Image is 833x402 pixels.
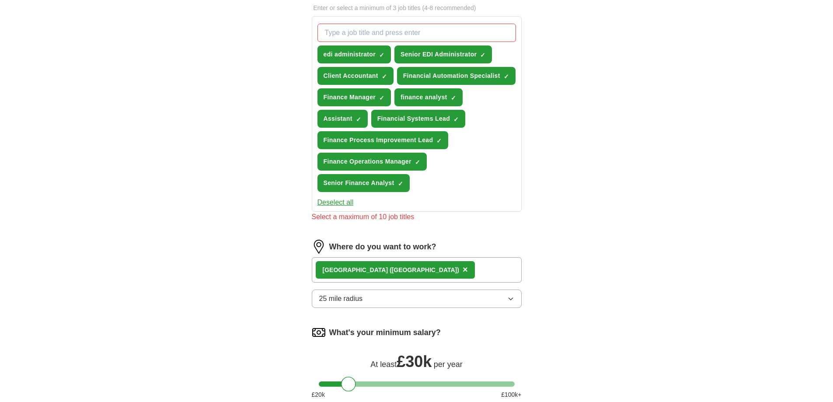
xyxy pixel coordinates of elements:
span: ([GEOGRAPHIC_DATA]) [390,266,459,273]
button: Finance Operations Manager✓ [317,153,427,171]
span: ✓ [436,137,442,144]
span: ✓ [480,52,485,59]
span: ✓ [382,73,387,80]
img: salary.png [312,325,326,339]
label: Where do you want to work? [329,241,436,253]
button: Financial Automation Specialist✓ [397,67,516,85]
span: edi administrator [324,50,376,59]
button: Assistant✓ [317,110,368,128]
label: What's your minimum salary? [329,327,441,339]
button: Finance Process Improvement Lead✓ [317,131,449,149]
button: Senior Finance Analyst✓ [317,174,410,192]
span: Financial Automation Specialist [403,71,500,80]
strong: [GEOGRAPHIC_DATA] [323,266,388,273]
p: Enter or select a minimum of 3 job titles (4-8 recommended) [312,3,522,13]
span: At least [370,360,397,369]
div: Select a maximum of 10 job titles [312,212,522,222]
span: per year [434,360,463,369]
span: ✓ [356,116,361,123]
span: Finance Process Improvement Lead [324,136,433,145]
button: edi administrator✓ [317,45,391,63]
button: Financial Systems Lead✓ [371,110,465,128]
button: Senior EDI Administrator✓ [394,45,492,63]
button: × [463,263,468,276]
span: Financial Systems Lead [377,114,450,123]
span: ✓ [379,94,384,101]
span: finance analyst [401,93,447,102]
button: finance analyst✓ [394,88,462,106]
span: £ 20 k [312,390,325,399]
button: Deselect all [317,197,354,208]
span: Assistant [324,114,352,123]
span: ✓ [379,52,384,59]
span: × [463,265,468,274]
span: £ 30k [397,353,432,371]
img: location.png [312,240,326,254]
span: Finance Manager [324,93,376,102]
span: ✓ [451,94,456,101]
input: Type a job title and press enter [317,24,516,42]
span: 25 mile radius [319,294,363,304]
span: ✓ [415,159,420,166]
span: Senior EDI Administrator [401,50,477,59]
button: Client Accountant✓ [317,67,394,85]
span: ✓ [453,116,459,123]
span: ✓ [398,180,403,187]
button: Finance Manager✓ [317,88,391,106]
span: Senior Finance Analyst [324,178,394,188]
span: Finance Operations Manager [324,157,411,166]
span: Client Accountant [324,71,378,80]
button: 25 mile radius [312,290,522,308]
span: £ 100 k+ [501,390,521,399]
span: ✓ [504,73,509,80]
